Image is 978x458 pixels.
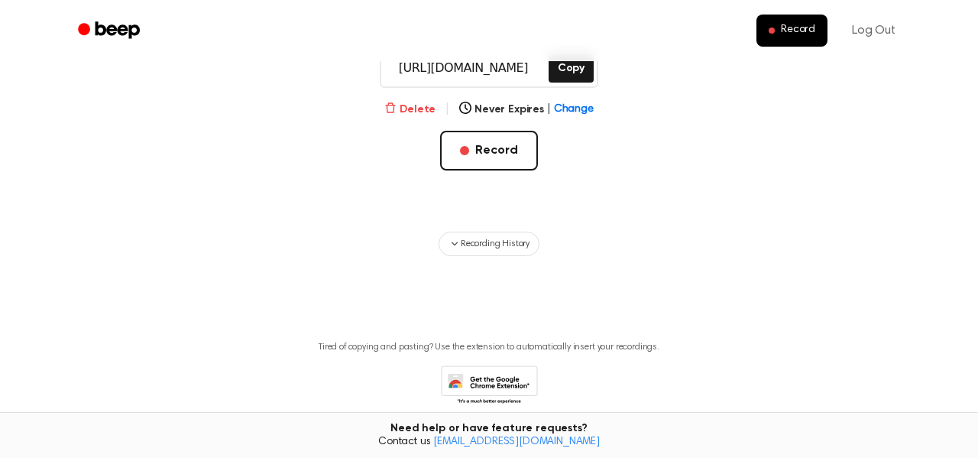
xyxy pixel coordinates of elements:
a: [EMAIL_ADDRESS][DOMAIN_NAME] [433,437,600,447]
span: | [445,100,450,119]
button: Copy [549,54,594,83]
button: Record [440,131,537,171]
span: | [547,102,551,118]
span: Recording History [461,237,529,251]
a: Log Out [837,12,911,49]
span: Record [781,24,815,37]
span: Change [554,102,594,118]
a: Beep [67,16,154,46]
button: Recording History [439,232,539,256]
button: Delete [384,102,436,118]
p: Tired of copying and pasting? Use the extension to automatically insert your recordings. [319,342,659,353]
span: Contact us [9,436,969,450]
button: Record [756,15,827,47]
button: Never Expires|Change [459,102,594,118]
